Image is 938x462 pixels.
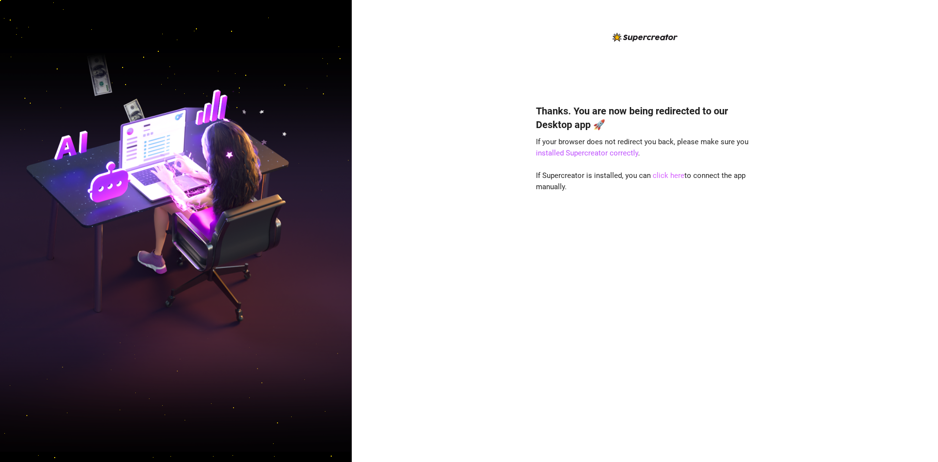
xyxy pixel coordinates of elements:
a: click here [653,171,684,180]
span: If your browser does not redirect you back, please make sure you . [536,137,748,158]
a: installed Supercreator correctly [536,149,638,157]
h4: Thanks. You are now being redirected to our Desktop app 🚀 [536,104,754,132]
img: logo-BBDzfeDw.svg [613,33,678,42]
span: If Supercreator is installed, you can to connect the app manually. [536,171,746,192]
